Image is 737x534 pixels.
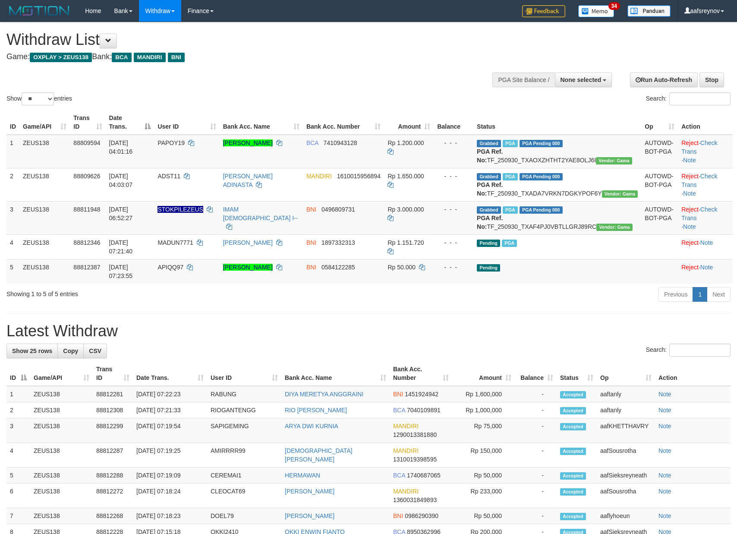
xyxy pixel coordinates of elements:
[700,264,713,271] a: Note
[678,168,733,201] td: · ·
[477,206,501,214] span: Grabbed
[93,483,133,508] td: 88812272
[515,443,557,468] td: -
[707,287,731,302] a: Next
[452,508,515,524] td: Rp 50,000
[452,402,515,418] td: Rp 1,000,000
[157,139,185,146] span: PAPOY19
[30,443,93,468] td: ZEUS138
[473,135,641,168] td: TF_250930_TXAOXZHTHT2YAE8OLJ6I
[223,239,273,246] a: [PERSON_NAME]
[700,239,713,246] a: Note
[6,386,30,402] td: 1
[561,76,602,83] span: None selected
[19,201,70,234] td: ZEUS138
[384,110,434,135] th: Amount: activate to sort column ascending
[285,423,338,430] a: ARYA DWI KURNIA
[6,286,301,298] div: Showing 1 to 5 of 5 entries
[658,488,671,495] a: Note
[681,264,699,271] a: Reject
[452,386,515,402] td: Rp 1,600,000
[393,456,437,463] span: Copy 1310019398595 to clipboard
[437,238,470,247] div: - - -
[109,206,133,221] span: [DATE] 06:52:27
[207,483,281,508] td: CLEOCAT69
[560,488,586,496] span: Accepted
[387,173,424,180] span: Rp 1.650.000
[699,73,724,87] a: Stop
[63,348,78,354] span: Copy
[681,139,717,155] a: Check Trans
[681,206,717,221] a: Check Trans
[560,391,586,398] span: Accepted
[555,73,612,87] button: None selected
[285,391,363,398] a: DIYA MERETYA ANGGRAINI
[681,206,699,213] a: Reject
[30,53,92,62] span: OXPLAY > ZEUS138
[70,110,105,135] th: Trans ID: activate to sort column ascending
[473,110,641,135] th: Status
[557,361,597,386] th: Status: activate to sort column ascending
[73,139,100,146] span: 88809594
[133,468,207,483] td: [DATE] 07:19:09
[503,140,518,147] span: Marked by aaftanly
[73,206,100,213] span: 88811948
[452,418,515,443] td: Rp 75,000
[306,139,318,146] span: BCA
[303,110,384,135] th: Bank Acc. Number: activate to sort column ascending
[437,263,470,272] div: - - -
[30,468,93,483] td: ZEUS138
[477,140,501,147] span: Grabbed
[405,391,438,398] span: Copy 1451924942 to clipboard
[602,190,638,198] span: Vendor URL: https://trx31.1velocity.biz
[6,234,19,259] td: 4
[321,239,355,246] span: Copy 1897332313 to clipboard
[6,168,19,201] td: 2
[473,201,641,234] td: TF_250930_TXAF4PJ0VBTLLGRJ89RC
[641,168,678,201] td: AUTOWD-BOT-PGA
[321,264,355,271] span: Copy 0584122285 to clipboard
[477,215,503,230] b: PGA Ref. No:
[627,5,671,17] img: panduan.png
[681,239,699,246] a: Reject
[503,173,518,180] span: Marked by aafkaynarin
[407,472,441,479] span: Copy 1740687065 to clipboard
[73,239,100,246] span: 88812346
[93,361,133,386] th: Trans ID: activate to sort column ascending
[306,264,316,271] span: BNI
[207,418,281,443] td: SAPIGEMING
[6,361,30,386] th: ID: activate to sort column descending
[477,264,500,272] span: Pending
[630,73,698,87] a: Run Auto-Refresh
[641,201,678,234] td: AUTOWD-BOT-PGA
[134,53,166,62] span: MANDIRI
[133,386,207,402] td: [DATE] 07:22:23
[93,418,133,443] td: 88812299
[93,443,133,468] td: 88812287
[407,407,441,414] span: Copy 7040109891 to clipboard
[19,234,70,259] td: ZEUS138
[73,264,100,271] span: 88812387
[658,287,693,302] a: Previous
[109,264,133,279] span: [DATE] 07:23:55
[306,206,316,213] span: BNI
[641,135,678,168] td: AUTOWD-BOT-PGA
[6,31,483,48] h1: Withdraw List
[437,205,470,214] div: - - -
[324,139,357,146] span: Copy 7410943128 to clipboard
[6,483,30,508] td: 6
[669,92,731,105] input: Search:
[12,348,52,354] span: Show 25 rows
[207,386,281,402] td: RABUNG
[133,443,207,468] td: [DATE] 07:19:25
[106,110,154,135] th: Date Trans.: activate to sort column descending
[109,173,133,188] span: [DATE] 04:03:07
[93,386,133,402] td: 88812281
[285,407,347,414] a: RIO [PERSON_NAME]
[658,447,671,454] a: Note
[223,139,273,146] a: [PERSON_NAME]
[560,448,586,455] span: Accepted
[93,508,133,524] td: 88812268
[515,402,557,418] td: -
[393,488,419,495] span: MANDIRI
